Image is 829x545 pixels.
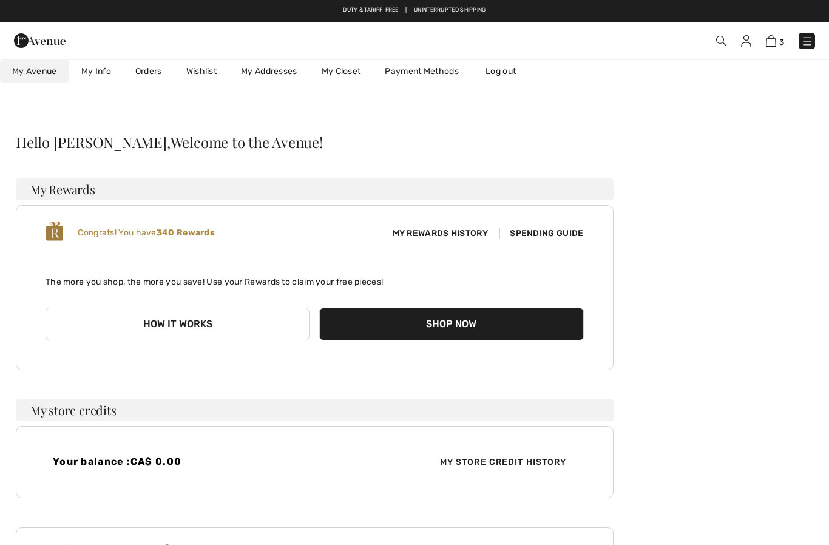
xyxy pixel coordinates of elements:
[14,29,66,53] img: 1ère Avenue
[53,456,307,467] h4: Your balance :
[14,34,66,46] a: 1ère Avenue
[78,228,215,238] span: Congrats! You have
[229,60,310,83] a: My Addresses
[766,33,784,48] a: 3
[123,60,174,83] a: Orders
[499,228,583,239] span: Spending Guide
[69,60,123,83] a: My Info
[157,228,215,238] b: 340 Rewards
[16,178,614,200] h3: My Rewards
[473,60,540,83] a: Log out
[373,60,471,83] a: Payment Methods
[430,456,577,469] span: My Store Credit History
[46,308,310,340] button: How it works
[46,220,64,242] img: loyalty_logo_r.svg
[766,35,776,47] img: Shopping Bag
[16,135,614,149] div: Hello [PERSON_NAME],
[319,308,583,340] button: Shop Now
[174,60,229,83] a: Wishlist
[310,60,373,83] a: My Closet
[779,38,784,47] span: 3
[383,227,498,240] span: My Rewards History
[16,399,614,421] h3: My store credits
[171,135,323,149] span: Welcome to the Avenue!
[12,65,57,78] span: My Avenue
[801,35,813,47] img: Menu
[130,456,181,467] span: CA$ 0.00
[741,35,751,47] img: My Info
[716,36,726,46] img: Search
[46,266,584,288] p: The more you shop, the more you save! Use your Rewards to claim your free pieces!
